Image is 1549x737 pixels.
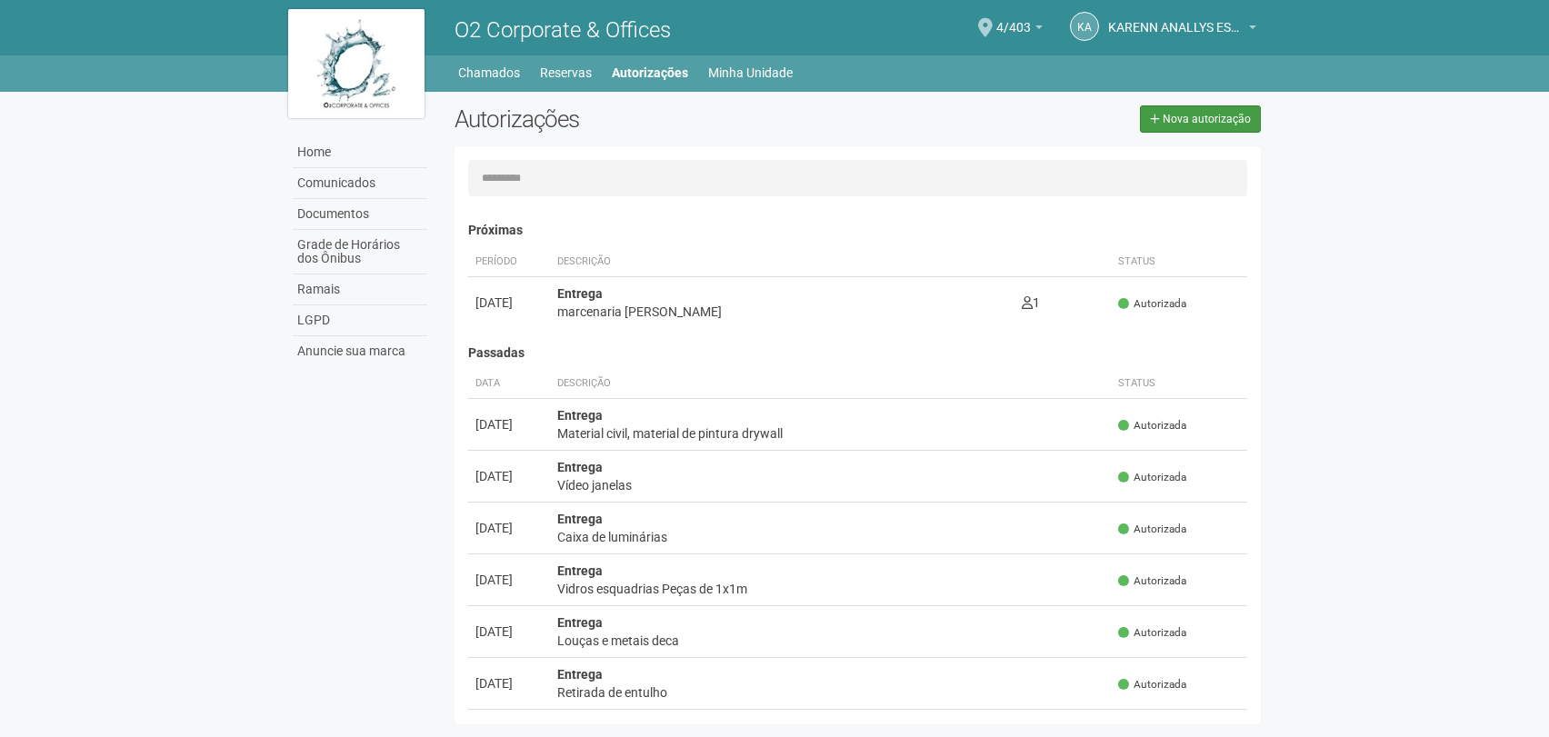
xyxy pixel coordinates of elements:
div: [DATE] [475,467,543,485]
strong: Entrega [557,512,603,526]
strong: Entrega [557,615,603,630]
strong: Entrega [557,286,603,301]
span: Nova autorização [1163,113,1251,125]
th: Período [468,247,550,277]
div: Retirada de entulho [557,683,1104,702]
img: logo.jpg [288,9,425,118]
strong: Entrega [557,460,603,474]
span: Autorizada [1118,677,1186,692]
div: Caixa de luminárias [557,528,1104,546]
a: Comunicados [293,168,427,199]
div: Material civil, material de pintura drywall [557,424,1104,443]
div: [DATE] [475,571,543,589]
a: Chamados [458,60,520,85]
a: Grade de Horários dos Ônibus [293,230,427,274]
div: [DATE] [475,674,543,692]
span: Autorizada [1118,296,1186,312]
span: Autorizada [1118,418,1186,433]
a: KA [1070,12,1099,41]
th: Descrição [550,247,1014,277]
a: Minha Unidade [708,60,793,85]
h4: Passadas [468,346,1247,360]
strong: Entrega [557,667,603,682]
a: Nova autorização [1140,105,1261,133]
span: Autorizada [1118,625,1186,641]
th: Status [1111,369,1247,399]
a: Home [293,137,427,168]
a: Anuncie sua marca [293,336,427,366]
div: [DATE] [475,622,543,641]
div: Louças e metais deca [557,632,1104,650]
div: Vidros esquadrias Peças de 1x1m [557,580,1104,598]
a: Autorizações [612,60,688,85]
a: Reservas [540,60,592,85]
strong: Entrega [557,408,603,423]
span: Autorizada [1118,470,1186,485]
a: Documentos [293,199,427,230]
th: Status [1111,247,1247,277]
h2: Autorizações [455,105,844,133]
span: KARENN ANALLYS ESTELLA [1108,3,1244,35]
a: KARENN ANALLYS ESTELLA [1108,23,1256,37]
a: 4/403 [996,23,1043,37]
h4: Próximas [468,224,1247,237]
span: Autorizada [1118,573,1186,589]
span: 1 [1022,295,1040,310]
a: Ramais [293,274,427,305]
th: Descrição [550,369,1111,399]
span: 4/403 [996,3,1031,35]
strong: Entrega [557,563,603,578]
div: [DATE] [475,415,543,433]
div: Vídeo janelas [557,476,1104,494]
div: [DATE] [475,294,543,312]
span: O2 Corporate & Offices [455,17,671,43]
span: Autorizada [1118,522,1186,537]
th: Data [468,369,550,399]
a: LGPD [293,305,427,336]
div: [DATE] [475,519,543,537]
div: marcenaria [PERSON_NAME] [557,303,1006,321]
